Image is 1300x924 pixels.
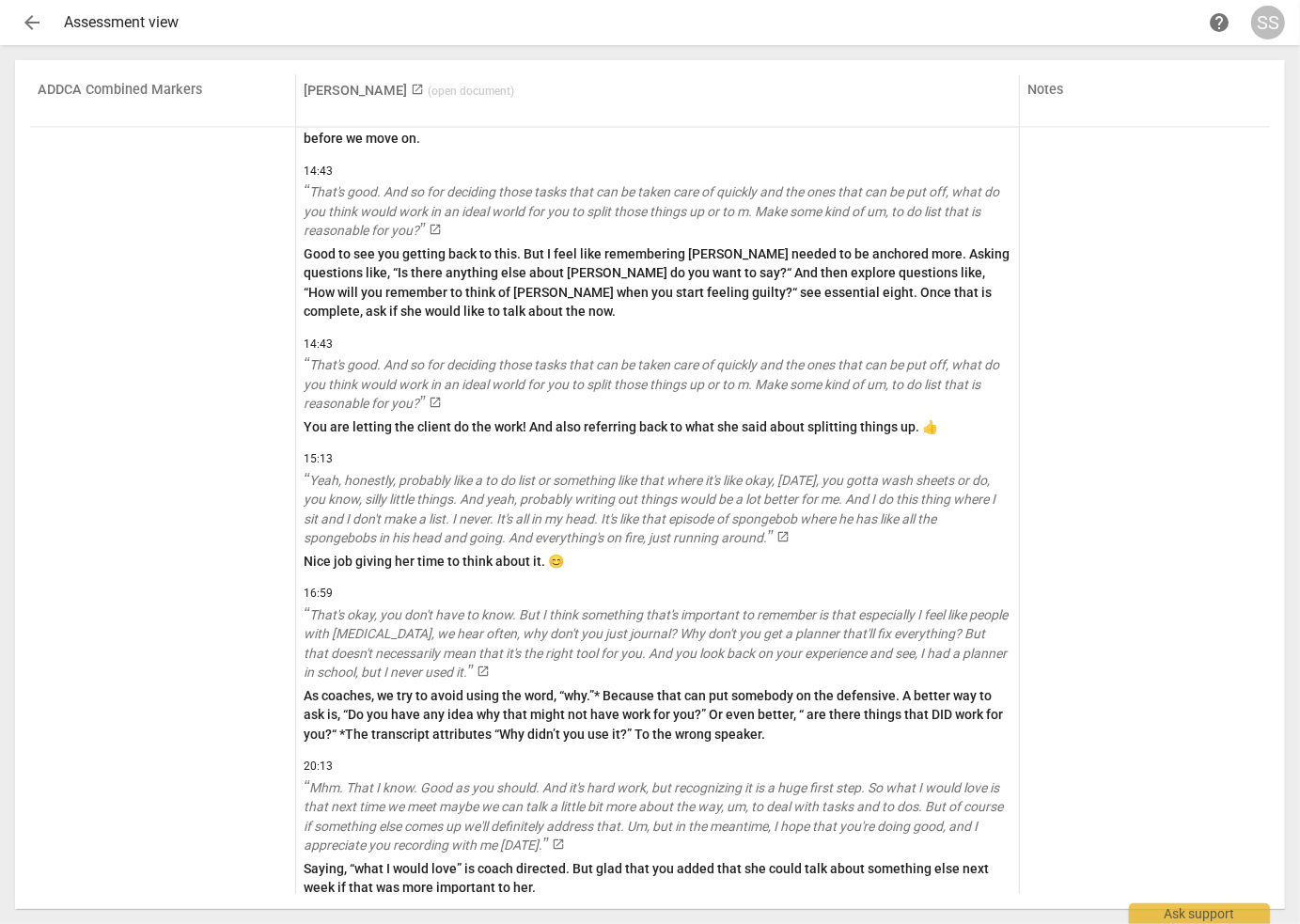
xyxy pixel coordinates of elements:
span: That's good. And so for deciding those tasks that can be taken care of quickly and the ones that ... [304,357,999,411]
span: ( open document ) [428,85,514,98]
span: launch [776,530,790,543]
p: You are letting the client do the work! And also referring back to what she said about splitting ... [304,417,1011,437]
a: That's good. And so for deciding those tasks that can be taken care of quickly and the ones that ... [304,355,1011,414]
span: 20:13 [304,759,1011,775]
p: Good to see you getting back to this. But I feel like remembering [PERSON_NAME] needed to be anch... [304,244,1011,321]
a: That's good. And so for deciding those tasks that can be taken care of quickly and the ones that ... [304,182,1011,241]
a: That's okay, you don't have to know. But I think something that's important to remember is that e... [304,605,1011,682]
span: help [1208,11,1230,34]
th: ADDCA Combined Markers [30,75,296,128]
button: SS [1251,6,1285,39]
span: arrow_back [21,11,43,34]
span: launch [411,83,424,96]
span: launch [429,396,442,409]
span: That's good. And so for deciding those tasks that can be taken care of quickly and the ones that ... [304,184,999,238]
span: Yeah, honestly, probably like a to do list or something like that where it's like okay, [DATE], y... [304,473,995,546]
a: Help [1202,6,1236,39]
span: Mhm. That I know. Good as you should. And it's hard work, but recognizing it is a huge first step... [304,780,1003,854]
th: Notes [1020,75,1270,128]
div: Assessment view [64,14,1202,31]
span: launch [477,665,490,678]
div: Ask support [1129,903,1270,924]
span: launch [429,223,442,236]
span: 15:13 [304,451,1011,467]
span: That's okay, you don't have to know. But I think something that's important to remember is that e... [304,607,1008,681]
a: Mhm. That I know. Good as you should. And it's hard work, but recognizing it is a huge first step... [304,778,1011,855]
a: Yeah, honestly, probably like a to do list or something like that where it's like okay, [DATE], y... [304,471,1011,548]
p: Saying, “what I would love” is coach directed. But glad that you added that she could talk about ... [304,859,1011,898]
span: 16:59 [304,586,1011,602]
p: Nice job giving her time to think about it. 😊 [304,552,1011,572]
span: 14:43 [304,337,1011,352]
span: 14:43 [304,164,1011,180]
p: As coaches, we try to avoid using the word, “why.”* Because that can put somebody on the defensiv... [304,686,1011,744]
span: launch [552,838,565,851]
a: [PERSON_NAME] (open document) [304,83,514,99]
